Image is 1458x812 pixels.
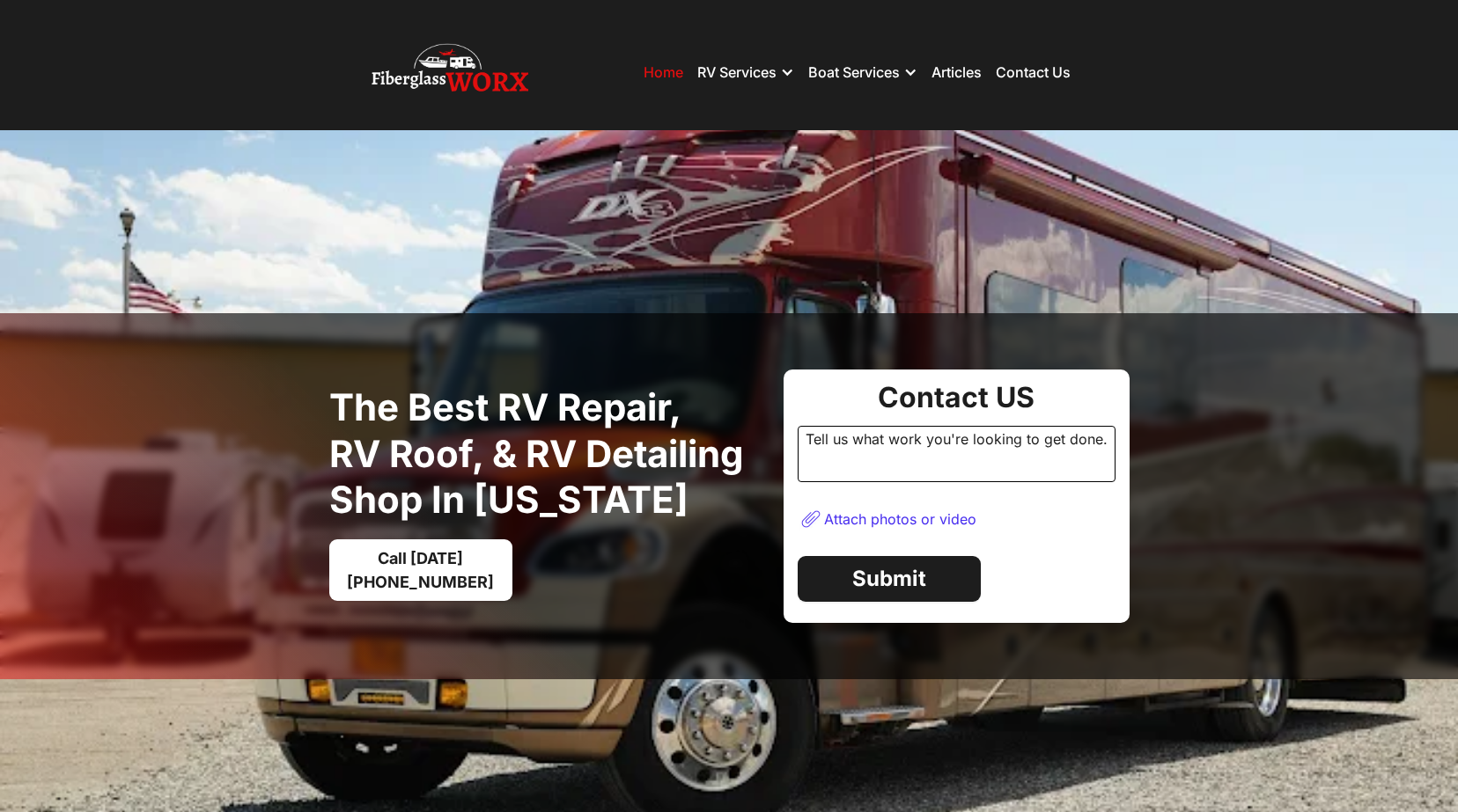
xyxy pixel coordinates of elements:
a: Home [644,63,683,81]
div: RV Services [697,63,777,81]
div: Boat Services [808,63,900,81]
div: Tell us what work you're looking to get done. [798,426,1116,482]
div: Contact US [798,384,1116,412]
a: Submit [798,556,981,602]
h1: The best RV Repair, RV Roof, & RV Detailing Shop in [US_STATE] [329,384,769,523]
a: Contact Us [996,63,1071,81]
a: Call [DATE][PHONE_NUMBER] [329,539,512,601]
div: Attach photos or video [824,510,976,528]
a: Articles [931,63,982,81]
